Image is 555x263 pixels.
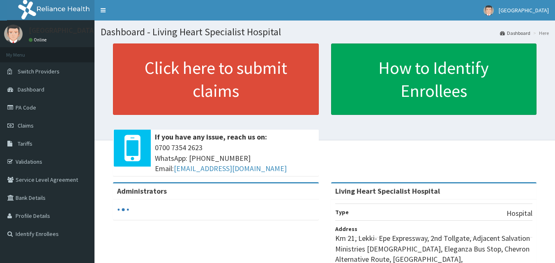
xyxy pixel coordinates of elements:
[4,25,23,43] img: User Image
[531,30,549,37] li: Here
[18,86,44,93] span: Dashboard
[117,204,129,216] svg: audio-loading
[18,122,34,129] span: Claims
[507,208,532,219] p: Hospital
[113,43,319,115] a: Click here to submit claims
[331,43,537,115] a: How to Identify Enrollees
[155,142,315,174] span: 0700 7354 2623 WhatsApp: [PHONE_NUMBER] Email:
[174,164,287,173] a: [EMAIL_ADDRESS][DOMAIN_NAME]
[29,37,48,43] a: Online
[335,208,349,216] b: Type
[484,5,494,16] img: User Image
[117,186,167,196] b: Administrators
[155,132,267,142] b: If you have any issue, reach us on:
[29,27,97,34] p: [GEOGRAPHIC_DATA]
[335,225,357,233] b: Address
[18,140,32,147] span: Tariffs
[500,30,530,37] a: Dashboard
[101,27,549,37] h1: Dashboard - Living Heart Specialist Hospital
[499,7,549,14] span: [GEOGRAPHIC_DATA]
[18,68,60,75] span: Switch Providers
[335,186,440,196] strong: Living Heart Specialist Hospital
